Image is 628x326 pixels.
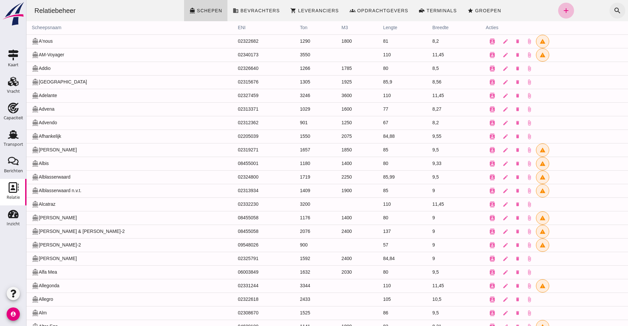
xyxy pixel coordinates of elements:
[206,293,268,306] td: 02322618
[536,7,544,15] i: add
[206,8,212,14] i: business
[401,279,454,293] td: 11,45
[323,8,329,14] i: groups
[310,184,352,197] td: 1900
[351,102,401,116] td: 77
[7,89,20,93] div: Vracht
[7,307,20,321] i: account_circle
[5,119,12,126] i: directions_boat
[5,146,12,153] i: directions_boat
[351,143,401,157] td: 85
[489,215,494,220] i: delete
[476,174,482,180] i: edit
[351,225,401,238] td: 137
[500,256,506,262] i: attach_file
[351,48,401,62] td: 110
[268,279,310,293] td: 3344
[268,197,310,211] td: 3200
[310,116,352,130] td: 1250
[5,51,12,58] i: directions_boat
[170,8,196,13] span: Schepen
[401,34,454,48] td: 8,2
[206,48,268,62] td: 02340173
[401,265,454,279] td: 9,5
[351,116,401,130] td: 67
[8,63,19,67] div: Kaart
[476,66,482,72] i: edit
[206,21,268,34] th: ENI
[5,92,12,99] i: directions_boat
[401,75,454,89] td: 8,56
[310,102,352,116] td: 1600
[401,211,454,225] td: 9
[489,120,494,125] i: delete
[476,242,482,248] i: edit
[268,116,310,130] td: 901
[5,65,12,72] i: directions_boat
[476,297,482,302] i: edit
[401,89,454,102] td: 11,45
[310,21,352,34] th: m3
[3,6,55,15] div: Relatiebeheer
[268,62,310,75] td: 1266
[5,201,12,208] i: directions_boat
[351,62,401,75] td: 80
[476,310,482,316] i: edit
[206,34,268,48] td: 02322682
[500,38,506,44] i: attach_file
[268,293,310,306] td: 2433
[463,283,469,289] i: contacts
[463,120,469,126] i: contacts
[476,52,482,58] i: edit
[513,215,519,221] i: warning
[463,256,469,262] i: contacts
[1,2,25,26] img: logo-small.a267ee39.svg
[268,89,310,102] td: 3246
[489,52,494,57] i: delete
[351,197,401,211] td: 110
[268,143,310,157] td: 1657
[513,229,519,235] i: warning
[310,157,352,170] td: 1400
[206,89,268,102] td: 02327459
[310,75,352,89] td: 1925
[5,187,12,194] i: directions_boat
[500,188,506,194] i: attach_file
[5,269,12,276] i: directions_boat
[476,229,482,235] i: edit
[463,229,469,235] i: contacts
[463,297,469,302] i: contacts
[351,130,401,143] td: 84,88
[441,8,447,14] i: star
[392,8,398,14] i: front_loader
[463,52,469,58] i: contacts
[206,184,268,197] td: 02313934
[463,79,469,85] i: contacts
[351,157,401,170] td: 80
[5,214,12,221] i: directions_boat
[268,252,310,265] td: 1592
[463,161,469,167] i: contacts
[489,175,494,180] i: delete
[7,222,20,226] div: Inzicht
[5,282,12,289] i: directions_boat
[163,8,169,14] i: directions_boat
[476,79,482,85] i: edit
[513,174,519,180] i: warning
[489,243,494,247] i: delete
[310,143,352,157] td: 1850
[476,93,482,99] i: edit
[5,38,12,45] i: directions_boat
[5,174,12,181] i: directions_boat
[463,106,469,112] i: contacts
[268,184,310,197] td: 1409
[463,188,469,194] i: contacts
[476,256,482,262] i: edit
[351,252,401,265] td: 84,84
[463,38,469,44] i: contacts
[489,270,494,275] i: delete
[401,170,454,184] td: 9,5
[513,147,519,153] i: warning
[268,21,310,34] th: ton
[500,161,506,167] i: attach_file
